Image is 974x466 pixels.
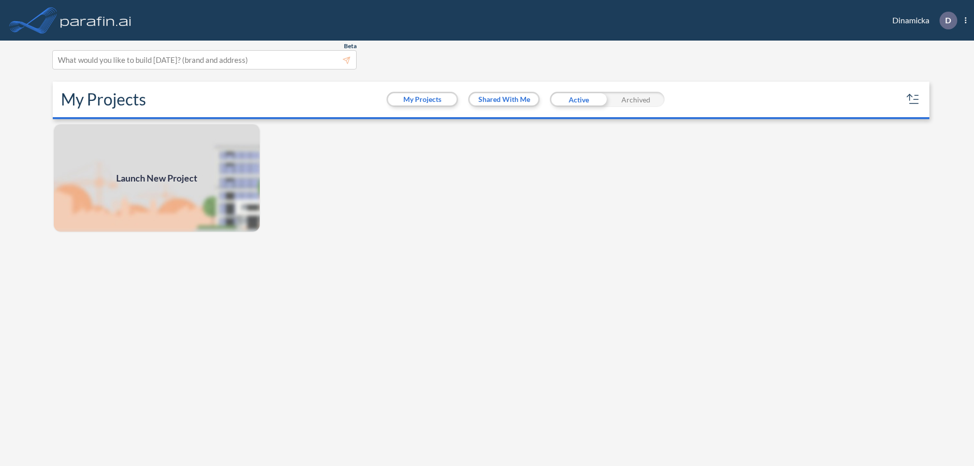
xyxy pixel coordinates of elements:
[58,10,133,30] img: logo
[905,91,921,107] button: sort
[388,93,457,105] button: My Projects
[344,42,357,50] span: Beta
[53,123,261,233] a: Launch New Project
[550,92,607,107] div: Active
[607,92,665,107] div: Archived
[877,12,966,29] div: Dinamicka
[116,171,197,185] span: Launch New Project
[61,90,146,109] h2: My Projects
[945,16,951,25] p: D
[53,123,261,233] img: add
[470,93,538,105] button: Shared With Me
